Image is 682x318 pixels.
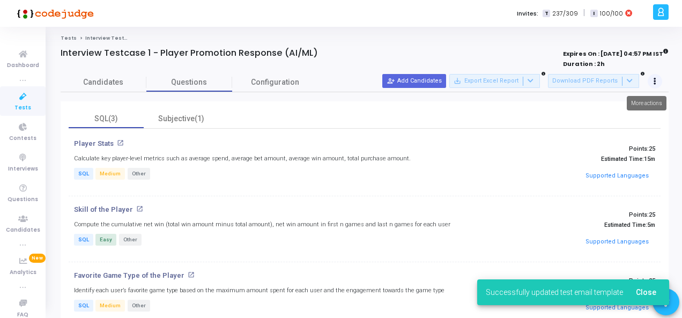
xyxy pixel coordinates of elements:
p: Points: [469,145,655,152]
span: | [583,8,585,19]
span: 25 [649,145,655,152]
span: SQL [74,234,93,246]
h4: Interview Testcase 1 - Player Promotion Response (AI/ML) [61,48,318,58]
span: Other [128,168,150,180]
span: Questions [8,195,38,204]
p: Skill of the Player [74,205,133,214]
mat-icon: person_add_alt [387,77,395,85]
p: Favorite Game Type of the Player [74,271,184,280]
button: Supported Languages [582,168,653,184]
span: Close [636,288,656,297]
div: SQL(3) [75,113,137,124]
span: Contests [9,134,36,143]
span: SQL [74,168,93,180]
span: Other [128,300,150,312]
span: Medium [95,168,125,180]
mat-icon: save_alt [454,77,461,85]
span: Tests [14,103,31,113]
span: 5m [647,221,655,228]
p: Points: [469,211,655,218]
label: Invites: [517,9,538,18]
span: Dashboard [7,61,39,70]
mat-icon: open_in_new [136,205,143,212]
p: Estimated Time: [469,221,655,228]
h5: Calculate key player-level metrics such as average spend, average bet amount, average win amount,... [74,155,411,162]
h5: Identify each user’s favorite game type based on the maximum amount spent for each user and the e... [74,287,444,294]
span: Interview Testcase 1 - Player Promotion Response (AI/ML) [85,35,240,41]
span: Candidates [61,77,146,88]
span: Analytics [10,268,36,277]
span: Medium [95,300,125,312]
span: T [543,10,550,18]
strong: Duration : 2h [563,60,605,68]
span: New [29,254,46,263]
span: Questions [146,77,232,88]
button: Supported Languages [582,234,653,250]
span: I [590,10,597,18]
span: Interviews [8,165,38,174]
button: Download PDF Reports [548,74,639,88]
div: More actions [627,96,666,110]
nav: breadcrumb [61,35,669,42]
mat-icon: open_in_new [188,271,195,278]
span: 237/309 [552,9,578,18]
mat-icon: open_in_new [117,139,124,146]
a: Tests [61,35,77,41]
p: Estimated Time: [469,156,655,162]
button: Close [627,283,665,302]
p: Player Stats [74,139,114,148]
div: Subjective(1) [150,113,212,124]
span: Successfully updated test email template [486,287,623,298]
span: Other [119,234,142,246]
span: Easy [95,234,116,246]
span: 15m [644,156,655,162]
h5: Compute the cumulative net win (total win amount minus total amount), net win amount in first n g... [74,221,450,228]
span: SQL [74,300,93,312]
span: 25 [649,211,655,218]
span: Candidates [6,226,40,235]
button: Export Excel Report [449,74,540,88]
button: Add Candidates [382,74,446,88]
span: Configuration [251,77,299,88]
strong: Expires On : [DATE] 04:57 PM IST [563,47,669,58]
img: logo [13,3,94,24]
span: 100/100 [600,9,623,18]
